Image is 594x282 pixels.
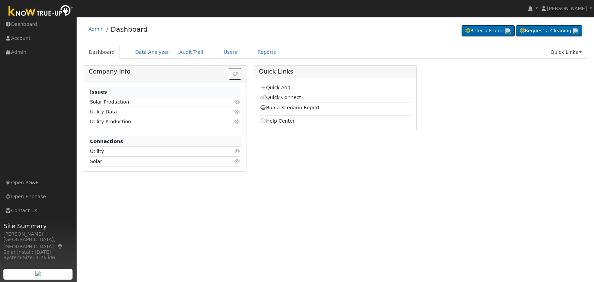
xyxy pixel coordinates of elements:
a: Quick Links [545,46,587,59]
td: Solar [89,157,217,167]
div: System Size: 4.76 kW [3,254,73,261]
a: Quick Connect [260,95,301,100]
td: Utility Data [89,107,217,117]
img: retrieve [505,28,511,34]
span: [PERSON_NAME] [547,6,587,11]
td: Utility [89,146,217,156]
a: Admin [89,26,104,32]
div: [GEOGRAPHIC_DATA], [GEOGRAPHIC_DATA] [3,236,73,250]
img: retrieve [573,28,578,34]
a: Dashboard [111,25,148,33]
a: Quick Add [260,85,290,90]
h5: Quick Links [259,68,412,75]
a: Request a Cleaning [516,25,582,37]
i: Click to view [234,149,240,154]
a: Users [219,46,242,59]
td: Utility Production [89,117,217,127]
strong: Issues [90,89,107,95]
span: Site Summary [3,221,73,231]
i: Click to view [234,119,240,124]
a: Reports [253,46,281,59]
i: Click to view [234,99,240,104]
i: Click to view [234,109,240,114]
div: Solar Install: [DATE] [3,249,73,256]
h5: Company Info [89,68,242,75]
i: Click to view [234,159,240,164]
a: Refer a Friend [462,25,515,37]
a: Map [57,244,63,249]
a: Dashboard [84,46,120,59]
div: [PERSON_NAME] [3,231,73,238]
strong: Connections [90,139,123,144]
a: Help Center [260,118,295,124]
a: Data Analyzer [130,46,174,59]
a: Run a Scenario Report [260,105,320,110]
a: Audit Trail [174,46,208,59]
img: Know True-Up [5,4,77,19]
td: Solar Production [89,97,217,107]
img: retrieve [35,271,41,276]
